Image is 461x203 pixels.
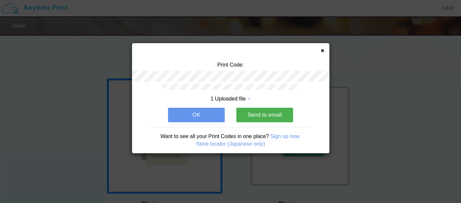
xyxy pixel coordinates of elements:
a: Sign up now. [270,133,301,139]
a: Store locator (Japanese only) [196,141,265,147]
span: Want to see all your Print Codes in one place? [160,133,269,139]
button: Send to email [236,108,293,122]
span: 1 Uploaded file [211,96,246,101]
span: Print Code: [217,62,244,68]
button: OK [168,108,225,122]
